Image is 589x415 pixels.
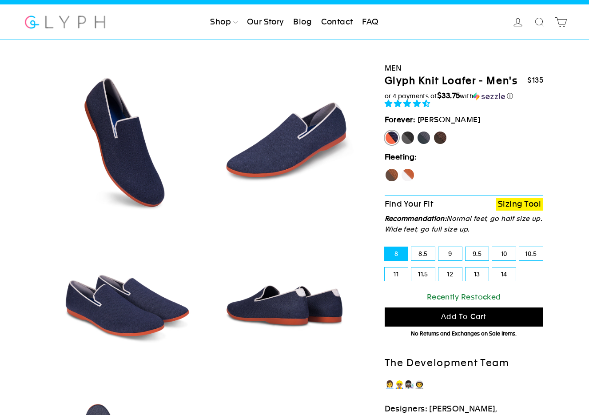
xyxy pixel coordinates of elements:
strong: Forever: [385,115,416,124]
label: 11 [385,267,408,281]
label: 10.5 [519,247,543,260]
span: $33.75 [437,91,460,100]
label: 11.5 [411,267,435,281]
span: Add to cart [441,312,486,321]
p: Normal feet, go half size up. Wide feet, go full size up. [385,213,544,235]
label: 8 [385,247,408,260]
img: Marlin [50,226,201,377]
label: Rhino [417,131,431,145]
label: 9 [438,247,462,260]
a: Our Story [243,12,288,32]
div: Recently Restocked [385,291,544,303]
label: 14 [492,267,516,281]
label: 10 [492,247,516,260]
strong: Fleeting: [385,152,417,161]
strong: Recommendation: [385,215,447,222]
img: Marlin [209,66,361,218]
span: Find Your Fit [385,199,434,208]
label: Hawk [385,168,399,182]
button: Add to cart [385,307,544,327]
span: $135 [527,76,543,84]
h2: The Development Team [385,357,544,370]
img: Marlin [209,226,361,377]
img: Sezzle [473,92,505,100]
div: or 4 payments of$33.75withSezzle Click to learn more about Sezzle [385,92,544,100]
span: 4.73 stars [385,99,433,108]
label: 12 [438,267,462,281]
label: Panther [401,131,415,145]
label: 8.5 [411,247,435,260]
a: FAQ [358,12,382,32]
a: Blog [290,12,315,32]
label: 9.5 [466,247,489,260]
a: Sizing Tool [496,198,543,211]
label: [PERSON_NAME] [385,131,399,145]
a: Contact [318,12,357,32]
a: Shop [207,12,241,32]
span: No Returns and Exchanges on Sale Items. [411,331,517,337]
p: 👩‍💼👷🏽‍♂️👩🏿‍🔬👨‍🚀 [385,379,544,391]
h1: Glyph Knit Loafer - Men's [385,75,518,88]
img: Glyph [24,10,107,34]
img: Marlin [50,66,201,218]
ul: Primary [207,12,382,32]
label: Mustang [433,131,447,145]
label: Fox [401,168,415,182]
span: [PERSON_NAME] [418,115,481,124]
label: 13 [466,267,489,281]
div: or 4 payments of with [385,92,544,100]
div: Men [385,62,544,74]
